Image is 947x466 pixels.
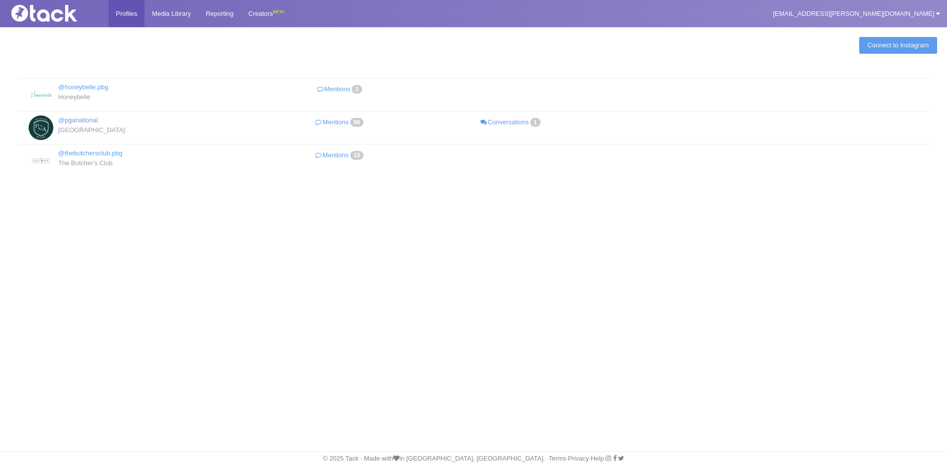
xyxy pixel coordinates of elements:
[29,82,53,107] img: Honeybelle
[29,158,240,168] div: The Butcher's Club
[58,83,108,91] a: @honeybelle.pbg
[7,5,106,22] img: Tack
[29,92,240,102] div: Honeybelle
[58,116,98,124] a: @pganational
[255,115,426,130] a: Mentions96
[58,149,122,157] a: @thebutchersclub.pbg
[426,115,597,130] a: Conversations1
[530,118,541,127] span: 1
[255,82,426,97] a: Mentions1
[255,148,426,163] a: Mentions10
[29,148,53,173] img: The Butcher's Club
[273,7,284,17] div: BETA
[859,37,937,54] a: Connect to Instagram
[29,125,240,135] div: [GEOGRAPHIC_DATA]
[350,118,364,127] span: 96
[352,85,362,94] span: 1
[568,455,589,462] a: Privacy
[2,454,945,463] div: © 2025 Tack · Made with in [GEOGRAPHIC_DATA], [GEOGRAPHIC_DATA]. · · · ·
[29,115,53,140] img: PGA National Resort
[17,64,930,78] th: : activate to sort column descending
[350,151,364,160] span: 10
[591,455,604,462] a: Help
[548,455,566,462] a: Terms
